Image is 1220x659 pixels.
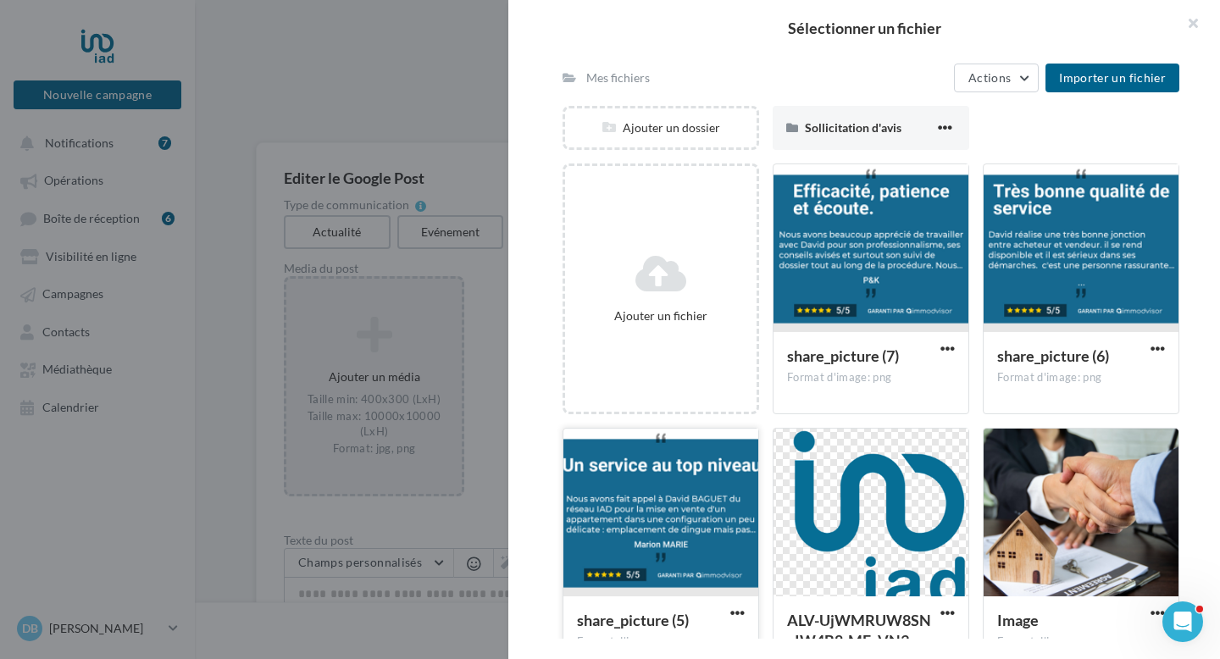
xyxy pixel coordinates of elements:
span: Actions [968,70,1011,85]
span: share_picture (7) [787,346,899,365]
span: share_picture (6) [997,346,1109,365]
span: Importer un fichier [1059,70,1166,85]
div: Ajouter un dossier [565,119,757,136]
button: Actions [954,64,1039,92]
div: Format d'image: png [997,634,1165,650]
button: Importer un fichier [1045,64,1179,92]
div: Format d'image: png [577,634,745,650]
div: Mes fichiers [586,69,650,86]
span: Sollicitation d'avis [805,120,901,135]
span: ALV-UjWMRUW8SNcIW4B8-MFcVN3mu_kTyCB1LcLSqXzu417hcCAF8BbZ [787,611,934,650]
h2: Sélectionner un fichier [535,20,1193,36]
iframe: Intercom live chat [1162,601,1203,642]
span: share_picture (5) [577,611,689,629]
div: Format d'image: png [787,370,955,385]
div: Ajouter un fichier [572,307,750,324]
span: Image [997,611,1039,629]
div: Format d'image: png [997,370,1165,385]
